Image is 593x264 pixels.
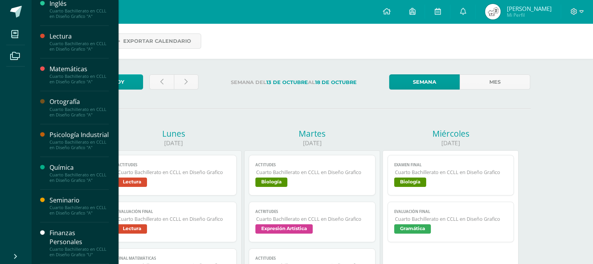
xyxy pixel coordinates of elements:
label: Semana del al [205,74,383,90]
span: ACTRITUDES [255,209,369,214]
a: ActitudesCuarto Bachillerato en CCLL en Diseño GraficoLectura [110,155,237,195]
span: Cuarto Bachillerato en CCLL en Diseño Grafico [118,216,230,222]
span: Actitudes [117,162,230,167]
div: Lectura [50,32,109,41]
span: Exportar calendario [123,34,191,48]
a: Psicología IndustrialCuarto Bachillerato en CCLL en Diseño Grafico "A" [50,130,109,150]
a: Exportar calendario [103,33,201,49]
a: QuímicaCuarto Bachillerato en CCLL en Diseño Grafico "A" [50,163,109,183]
div: [DATE] [382,139,519,147]
span: Cuarto Bachillerato en CCLL en Diseño Grafico [395,216,508,222]
span: Gramática [394,224,431,234]
div: Seminario [50,196,109,205]
span: Biología [394,178,426,187]
div: Ortografía [50,97,109,106]
div: Cuarto Bachillerato en CCLL en Diseño Grafico "A" [50,205,109,216]
span: Evaluación final [117,209,230,214]
span: Biología [255,178,287,187]
a: MatemáticasCuarto Bachillerato en CCLL en Diseño Grafico "A" [50,65,109,84]
div: Cuarto Bachillerato en CCLL en Diseño Grafico "A" [50,172,109,183]
a: SeminarioCuarto Bachillerato en CCLL en Diseño Grafico "A" [50,196,109,216]
a: Semana [389,74,460,90]
strong: 18 de Octubre [315,79,357,85]
span: Cuarto Bachillerato en CCLL en Diseño Grafico [256,169,369,176]
div: Cuarto Bachillerato en CCLL en Diseño Grafico "A" [50,41,109,52]
a: Hoy [94,74,143,90]
span: Lectura [117,224,147,234]
div: Lunes [106,128,242,139]
a: LecturaCuarto Bachillerato en CCLL en Diseño Grafico "A" [50,32,109,52]
a: Evaluación finalCuarto Bachillerato en CCLL en Diseño GraficoLectura [110,202,237,242]
span: Examen Final [394,162,508,167]
span: [PERSON_NAME] [506,5,551,12]
div: Química [50,163,109,172]
span: Cuarto Bachillerato en CCLL en Diseño Grafico [395,169,508,176]
a: Examen FinalCuarto Bachillerato en CCLL en Diseño GraficoBiología [388,155,514,195]
a: Evaluación finalCuarto Bachillerato en CCLL en Diseño GraficoGramática [388,202,514,242]
div: Cuarto Bachillerato en CCLL en Diseño Grafico "A" [50,139,109,150]
a: Finanzas PersonalesCuarto Bachillerato en CCLL en Diseño Grafico "U" [50,229,109,257]
span: Evaluación final [394,209,508,214]
img: 67686b22a2c70cfa083e682cafa7854b.png [485,4,501,19]
div: Cuarto Bachillerato en CCLL en Diseño Grafico "U" [50,246,109,257]
span: Mi Perfil [506,12,551,18]
div: Cuarto Bachillerato en CCLL en Diseño Grafico "A" [50,107,109,118]
a: ActitudesCuarto Bachillerato en CCLL en Diseño GraficoBiología [249,155,375,195]
div: Cuarto Bachillerato en CCLL en Diseño Grafico "A" [50,74,109,84]
span: Cuarto Bachillerato en CCLL en Diseño Grafico [256,216,369,222]
span: Cuarto Bachillerato en CCLL en Diseño Grafico [118,169,230,176]
a: ACTRITUDESCuarto Bachillerato en CCLL en Diseño GraficoExpresión Artística [249,202,375,242]
span: Actitudes [255,162,369,167]
span: Expresión Artística [255,224,313,234]
div: Martes [244,128,380,139]
div: Psicología Industrial [50,130,109,139]
div: Miércoles [382,128,519,139]
div: Cuarto Bachillerato en CCLL en Diseño Grafico "A" [50,8,109,19]
div: [DATE] [244,139,380,147]
span: Final matemáticas [117,256,230,261]
span: Actitudes [255,256,369,261]
a: OrtografíaCuarto Bachillerato en CCLL en Diseño Grafico "A" [50,97,109,117]
span: Lectura [117,178,147,187]
div: [DATE] [106,139,242,147]
div: Finanzas Personales [50,229,109,246]
strong: 13 de Octubre [266,79,308,85]
div: Matemáticas [50,65,109,74]
a: Mes [460,74,530,90]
